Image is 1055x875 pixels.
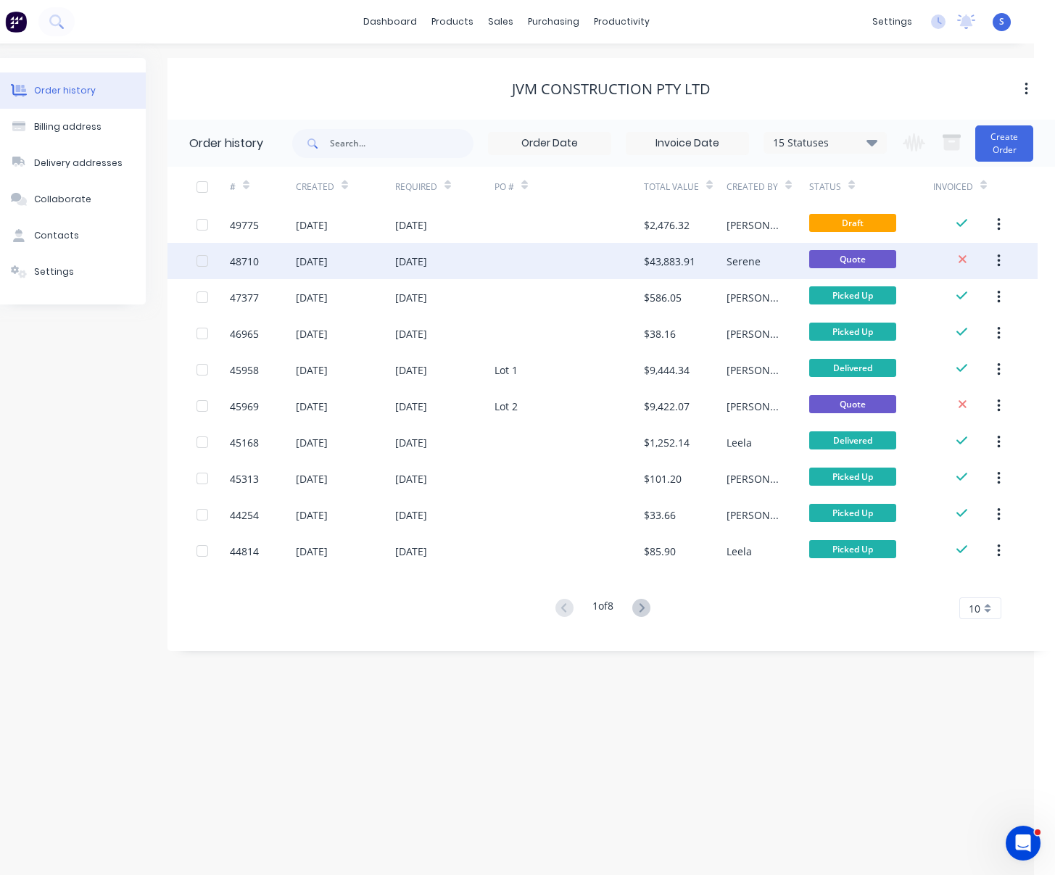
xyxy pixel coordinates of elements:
div: purchasing [521,11,587,33]
iframe: Intercom live chat [1006,826,1040,861]
span: Picked Up [809,286,896,304]
div: 46965 [230,326,259,341]
span: Quote [809,250,896,268]
div: [PERSON_NAME] [727,362,780,378]
div: [DATE] [296,435,328,450]
div: Created [296,181,334,194]
div: [DATE] [395,254,427,269]
span: Quote [809,395,896,413]
div: Lot 1 [495,362,518,378]
div: 45958 [230,362,259,378]
div: Order history [189,135,263,152]
div: [PERSON_NAME] [727,217,780,233]
div: [PERSON_NAME] [727,399,780,414]
div: [DATE] [296,507,328,523]
div: $38.16 [644,326,676,341]
div: products [424,11,481,33]
span: Picked Up [809,323,896,341]
div: Collaborate [34,193,91,206]
div: $9,444.34 [644,362,690,378]
div: [DATE] [395,290,427,305]
a: dashboard [356,11,424,33]
button: Create Order [975,125,1033,162]
div: $43,883.91 [644,254,695,269]
div: sales [481,11,521,33]
div: Created [296,167,395,207]
div: productivity [587,11,657,33]
div: 48710 [230,254,259,269]
span: 10 [969,601,980,616]
span: Draft [809,214,896,232]
div: Lot 2 [495,399,518,414]
div: [DATE] [296,544,328,559]
div: [DATE] [296,326,328,341]
div: $101.20 [644,471,682,486]
div: $2,476.32 [644,217,690,233]
span: Picked Up [809,468,896,486]
input: Order Date [489,133,611,154]
div: $1,252.14 [644,435,690,450]
div: [DATE] [395,435,427,450]
div: [PERSON_NAME] [727,326,780,341]
div: Required [395,167,495,207]
div: PO # [495,167,644,207]
span: Picked Up [809,540,896,558]
div: $33.66 [644,507,676,523]
div: [DATE] [395,544,427,559]
div: $586.05 [644,290,682,305]
div: PO # [495,181,514,194]
input: Invoice Date [626,133,748,154]
div: # [230,167,296,207]
div: Status [809,181,841,194]
div: Leela [727,435,752,450]
span: S [999,15,1004,28]
div: Invoiced [933,181,973,194]
div: settings [865,11,919,33]
div: [PERSON_NAME] [727,507,780,523]
div: 45168 [230,435,259,450]
div: Contacts [34,229,79,242]
div: Settings [34,265,74,278]
img: Factory [5,11,27,33]
div: 15 Statuses [764,135,886,151]
div: Total Value [644,167,727,207]
div: 1 of 8 [592,598,613,619]
div: [DATE] [395,471,427,486]
div: 45969 [230,399,259,414]
input: Search... [330,129,473,158]
div: Required [395,181,437,194]
span: Delivered [809,359,896,377]
div: Created By [727,167,809,207]
div: [DATE] [296,362,328,378]
div: 44254 [230,507,259,523]
div: 49775 [230,217,259,233]
div: Created By [727,181,778,194]
div: 47377 [230,290,259,305]
div: Leela [727,544,752,559]
span: Delivered [809,431,896,449]
div: 44814 [230,544,259,559]
div: JVM Construction Pty Ltd [512,80,711,98]
div: [PERSON_NAME] [727,290,780,305]
div: [DATE] [296,399,328,414]
div: Billing address [34,120,102,133]
div: $85.90 [644,544,676,559]
div: Status [809,167,933,207]
div: [DATE] [296,217,328,233]
div: [DATE] [395,326,427,341]
div: # [230,181,236,194]
div: Invoiced [933,167,999,207]
div: [PERSON_NAME] [727,471,780,486]
div: Total Value [644,181,699,194]
div: [DATE] [395,362,427,378]
div: [DATE] [395,217,427,233]
div: [DATE] [395,399,427,414]
span: Picked Up [809,504,896,522]
div: Delivery addresses [34,157,123,170]
div: [DATE] [296,290,328,305]
div: Serene [727,254,761,269]
div: [DATE] [395,507,427,523]
div: 45313 [230,471,259,486]
div: $9,422.07 [644,399,690,414]
div: [DATE] [296,254,328,269]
